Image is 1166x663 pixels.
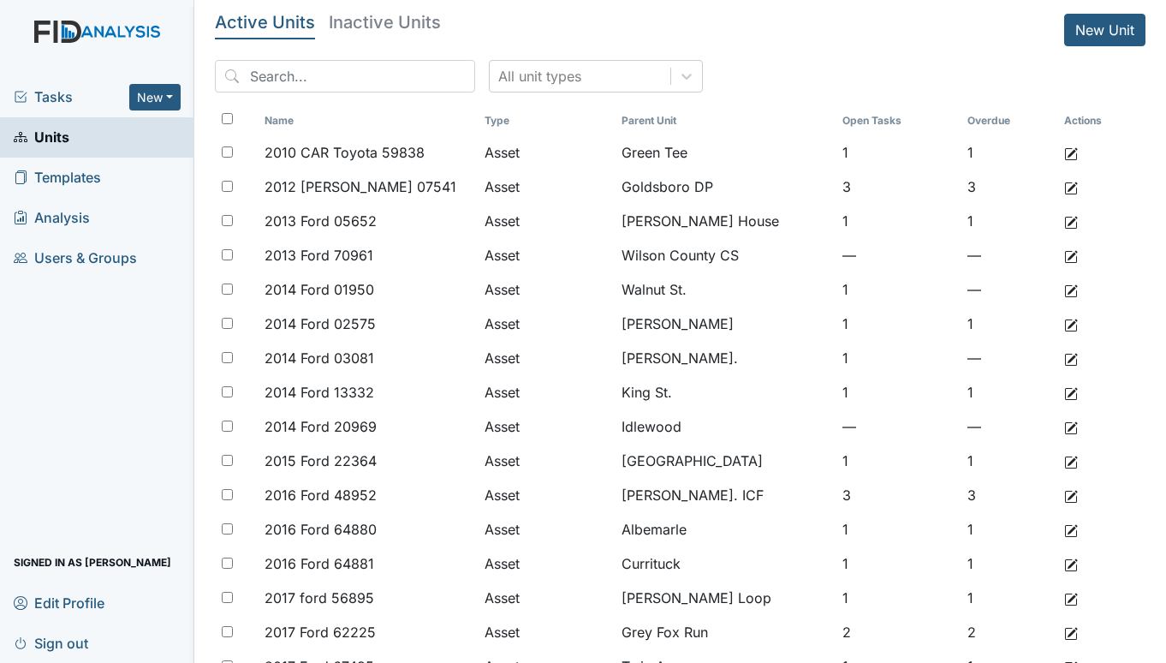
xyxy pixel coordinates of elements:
span: 2014 Ford 02575 [265,314,376,334]
td: [PERSON_NAME]. [615,341,836,375]
span: 2016 Ford 64880 [265,519,377,540]
td: Asset [478,375,615,409]
th: Toggle SortBy [258,106,479,135]
td: 1 [836,581,961,615]
td: Asset [478,135,615,170]
span: Edit Profile [14,589,104,616]
td: Currituck [615,547,836,581]
span: Sign out [14,630,88,656]
td: 1 [836,547,961,581]
td: 1 [961,581,1057,615]
th: Toggle SortBy [478,106,615,135]
span: Templates [14,164,101,191]
th: Toggle SortBy [961,106,1057,135]
span: Analysis [14,205,90,231]
td: Wilson County CS [615,238,836,272]
span: 2015 Ford 22364 [265,451,377,471]
th: Toggle SortBy [836,106,961,135]
span: 2017 Ford 62225 [265,622,376,642]
h5: Active Units [215,14,315,31]
span: 2014 Ford 03081 [265,348,374,368]
td: Asset [478,307,615,341]
span: 2013 Ford 05652 [265,211,377,231]
td: — [961,272,1057,307]
td: 1 [836,135,961,170]
td: 1 [961,547,1057,581]
button: New [129,84,181,110]
td: 1 [836,272,961,307]
td: [PERSON_NAME] House [615,204,836,238]
a: New Unit [1064,14,1145,46]
span: 2017 ford 56895 [265,588,374,608]
td: 1 [961,307,1057,341]
td: 1 [961,512,1057,547]
td: 3 [836,170,961,204]
span: 2010 CAR Toyota 59838 [265,142,425,163]
td: — [961,238,1057,272]
td: 1 [961,444,1057,478]
td: 1 [961,375,1057,409]
td: [PERSON_NAME] [615,307,836,341]
td: 3 [836,478,961,512]
td: — [961,341,1057,375]
td: Green Tee [615,135,836,170]
td: [GEOGRAPHIC_DATA] [615,444,836,478]
span: 2013 Ford 70961 [265,245,373,266]
td: [PERSON_NAME] Loop [615,581,836,615]
h5: Inactive Units [329,14,441,31]
th: Actions [1057,106,1143,135]
td: Goldsboro DP [615,170,836,204]
td: 1 [836,375,961,409]
td: Walnut St. [615,272,836,307]
td: Idlewood [615,409,836,444]
td: 1 [836,444,961,478]
a: Tasks [14,87,129,107]
td: 1 [836,341,961,375]
td: Asset [478,272,615,307]
td: Asset [478,409,615,444]
td: 3 [961,478,1057,512]
td: Albemarle [615,512,836,547]
td: 1 [836,204,961,238]
span: Signed in as [PERSON_NAME] [14,549,171,576]
span: 2014 Ford 01950 [265,279,374,300]
td: 2 [961,615,1057,649]
td: Asset [478,581,615,615]
td: 3 [961,170,1057,204]
td: Asset [478,238,615,272]
span: 2014 Ford 13332 [265,382,374,403]
td: 1 [836,512,961,547]
span: 2016 Ford 48952 [265,485,377,505]
div: All unit types [498,66,581,87]
td: — [836,409,961,444]
th: Toggle SortBy [615,106,836,135]
td: [PERSON_NAME]. ICF [615,478,836,512]
td: 1 [961,204,1057,238]
td: — [961,409,1057,444]
td: Asset [478,170,615,204]
td: King St. [615,375,836,409]
td: Asset [478,547,615,581]
td: Asset [478,478,615,512]
input: Search... [215,60,475,93]
td: 1 [961,135,1057,170]
td: Asset [478,615,615,649]
td: Asset [478,341,615,375]
td: 1 [836,307,961,341]
td: — [836,238,961,272]
span: Users & Groups [14,245,137,272]
td: Grey Fox Run [615,615,836,649]
td: Asset [478,444,615,478]
span: 2016 Ford 64881 [265,553,374,574]
span: 2014 Ford 20969 [265,416,377,437]
td: Asset [478,204,615,238]
input: Toggle All Rows Selected [222,113,233,124]
span: Units [14,124,69,151]
td: 2 [836,615,961,649]
span: 2012 [PERSON_NAME] 07541 [265,176,456,197]
td: Asset [478,512,615,547]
